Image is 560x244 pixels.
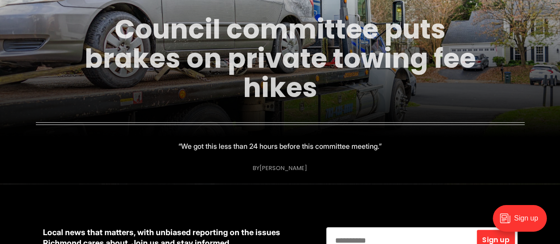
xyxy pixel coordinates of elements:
span: Sign up [482,236,509,244]
div: By [253,165,307,171]
iframe: portal-trigger [485,201,560,244]
p: “We got this less than 24 hours before this committee meeting.” [178,140,382,152]
a: Council committee puts brakes on private towing fee hikes [85,11,476,106]
a: [PERSON_NAME] [259,164,307,172]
